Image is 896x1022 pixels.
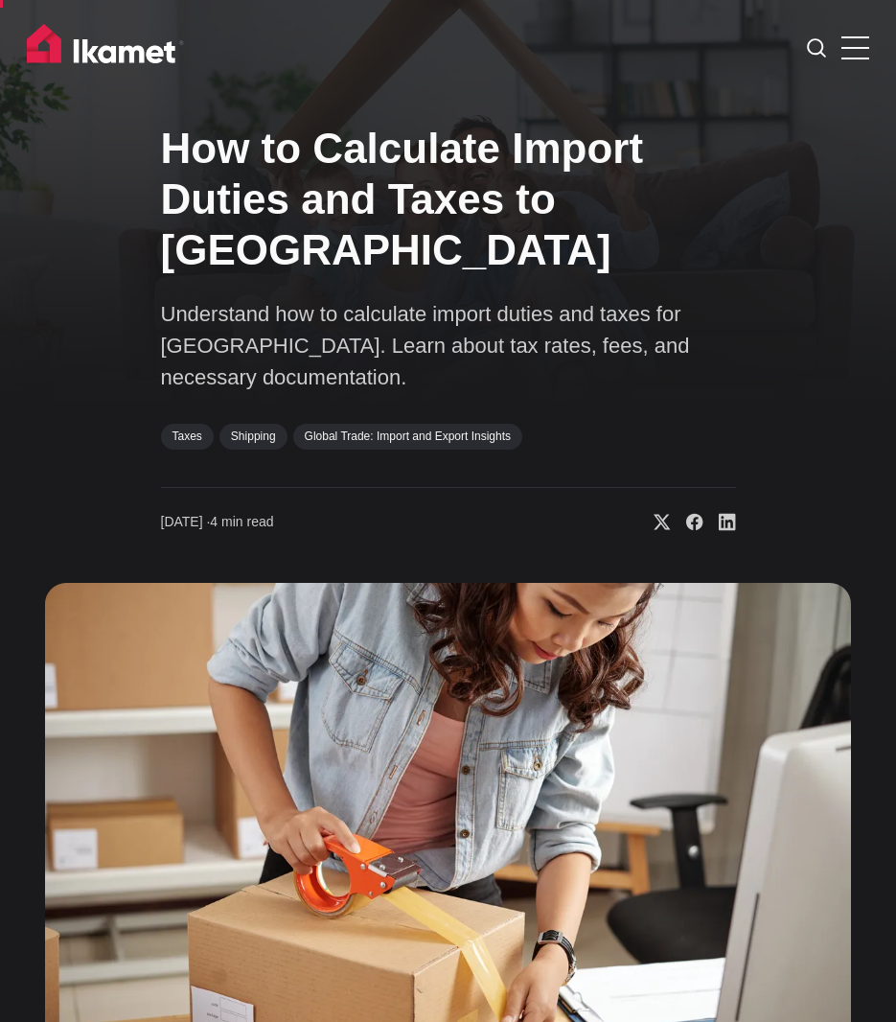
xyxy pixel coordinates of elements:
[293,424,522,449] a: Global Trade: Import and Export Insights
[161,124,736,275] h1: How to Calculate Import Duties and Taxes to [GEOGRAPHIC_DATA]
[671,513,703,532] a: Share on Facebook
[703,513,736,532] a: Share on Linkedin
[161,298,736,393] p: Understand how to calculate import duties and taxes for [GEOGRAPHIC_DATA]. Learn about tax rates,...
[161,513,274,532] time: 4 min read
[161,424,214,449] a: Taxes
[219,424,287,449] a: Shipping
[27,24,184,72] img: Ikamet home
[161,514,211,529] span: [DATE] ∙
[638,513,671,532] a: Share on X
